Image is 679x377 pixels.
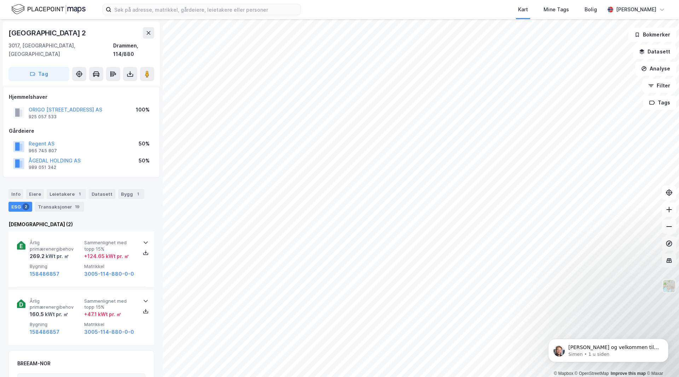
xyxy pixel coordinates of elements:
[616,5,656,14] div: [PERSON_NAME]
[544,5,569,14] div: Mine Tags
[44,310,68,319] div: kWt pr. ㎡
[30,298,81,310] span: Årlig primærenergibehov
[84,240,136,252] span: Sammenlignet med topp 15%
[8,220,154,229] div: [DEMOGRAPHIC_DATA] (2)
[628,28,676,42] button: Bokmerker
[35,202,84,212] div: Transaksjoner
[30,328,59,336] button: 158486857
[84,252,129,261] div: + 124.65 kWt pr. ㎡
[643,96,676,110] button: Tags
[662,279,676,293] img: Z
[30,270,59,278] button: 158486857
[30,263,81,269] span: Bygning
[30,321,81,327] span: Bygning
[611,371,646,376] a: Improve this map
[585,5,597,14] div: Bolig
[118,189,144,199] div: Bygg
[136,105,150,114] div: 100%
[642,79,676,93] button: Filter
[8,67,69,81] button: Tag
[84,263,136,269] span: Matrikkel
[575,371,609,376] a: OpenStreetMap
[89,189,115,199] div: Datasett
[84,310,121,319] div: + 47.1 kWt pr. ㎡
[9,93,154,101] div: Hjemmelshaver
[76,190,83,198] div: 1
[134,190,141,198] div: 1
[29,114,57,120] div: 925 057 533
[45,252,69,261] div: kWt pr. ㎡
[31,21,121,55] span: [PERSON_NAME] og velkommen til Newsec Maps, Egil Om det er du lurer på så er det bare å ta kontak...
[139,156,150,165] div: 50%
[84,328,134,336] button: 3005-114-880-0-0
[30,310,68,319] div: 160.5
[8,41,113,58] div: 3017, [GEOGRAPHIC_DATA], [GEOGRAPHIC_DATA]
[538,324,679,373] iframe: Intercom notifications melding
[29,148,57,154] div: 965 745 807
[518,5,528,14] div: Kart
[22,203,29,210] div: 2
[113,41,154,58] div: Drammen, 114/880
[9,127,154,135] div: Gårdeiere
[8,189,23,199] div: Info
[30,252,69,261] div: 269.2
[26,189,44,199] div: Eiere
[84,270,134,278] button: 3005-114-880-0-0
[554,371,573,376] a: Mapbox
[635,62,676,76] button: Analyse
[139,139,150,148] div: 50%
[8,27,87,39] div: [GEOGRAPHIC_DATA] 2
[47,189,86,199] div: Leietakere
[84,298,136,310] span: Sammenlignet med topp 15%
[8,202,32,212] div: ESG
[29,165,56,170] div: 989 051 342
[84,321,136,327] span: Matrikkel
[17,359,51,368] div: BREEAM-NOR
[111,4,300,15] input: Søk på adresse, matrikkel, gårdeiere, leietakere eller personer
[74,203,81,210] div: 19
[30,240,81,252] span: Årlig primærenergibehov
[11,3,86,16] img: logo.f888ab2527a4732fd821a326f86c7f29.svg
[31,27,122,34] p: Message from Simen, sent 1 u siden
[633,45,676,59] button: Datasett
